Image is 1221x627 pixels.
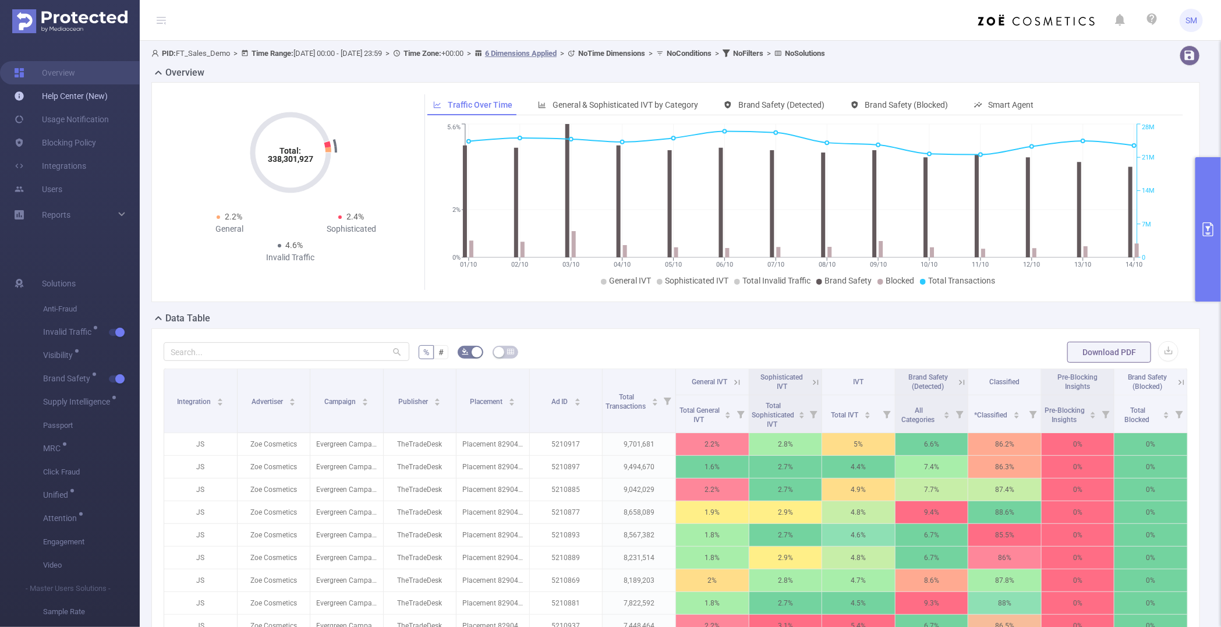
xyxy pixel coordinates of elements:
p: Zoe Cosmetics [238,524,310,546]
p: 2.2% [676,479,749,501]
span: Supply Intelligence [43,398,114,406]
span: Total General IVT [679,406,720,424]
p: Zoe Cosmetics [238,456,310,478]
button: Download PDF [1067,342,1151,363]
p: 7.7% [896,479,968,501]
tspan: 11/10 [972,261,989,268]
p: JS [164,479,237,501]
p: Placement 8290435 [456,456,529,478]
span: > [557,49,568,58]
p: TheTradeDesk [384,501,456,523]
p: 86% [968,547,1041,569]
tspan: 04/10 [614,261,631,268]
span: *Classified [975,411,1010,419]
p: 2.8% [749,433,822,455]
span: > [382,49,393,58]
span: General IVT [692,378,727,386]
p: JS [164,592,237,614]
p: 2.7% [749,524,822,546]
b: No Conditions [667,49,712,58]
span: 2.2% [225,212,242,221]
span: Brand Safety (Detected) [738,100,825,109]
tspan: 05/10 [665,261,682,268]
p: Evergreen Campaign [310,456,383,478]
div: Sort [798,410,805,417]
p: 8.6% [896,569,968,591]
i: icon: caret-up [944,410,950,413]
span: 4.6% [286,240,303,250]
span: > [645,49,656,58]
span: % [423,348,429,357]
p: Zoe Cosmetics [238,433,310,455]
tspan: 02/10 [511,261,528,268]
tspan: 5.6% [447,124,461,132]
div: Sort [289,396,296,403]
tspan: 08/10 [819,261,836,268]
p: 5210917 [530,433,603,455]
p: Zoe Cosmetics [238,501,310,523]
p: 5210885 [530,479,603,501]
p: 0% [1114,501,1187,523]
p: 2.2% [676,433,749,455]
span: Total IVT [831,411,860,419]
span: > [230,49,241,58]
i: icon: caret-down [1014,414,1020,417]
i: icon: caret-up [724,410,731,413]
i: icon: caret-up [434,396,441,400]
p: 87.8% [968,569,1041,591]
span: Total Sophisticated IVT [752,402,795,428]
tspan: 03/10 [562,261,579,268]
span: All Categories [901,406,936,424]
p: TheTradeDesk [384,592,456,614]
div: Sort [864,410,871,417]
i: icon: caret-up [509,396,515,400]
tspan: 14M [1142,187,1155,195]
span: Placement [470,398,505,406]
tspan: 12/10 [1023,261,1040,268]
p: 0% [1114,569,1187,591]
span: > [763,49,774,58]
i: icon: caret-up [217,396,224,400]
a: Help Center (New) [14,84,108,108]
tspan: Total: [279,146,301,155]
i: icon: line-chart [433,101,441,109]
p: 5210877 [530,501,603,523]
p: 4.4% [822,456,895,478]
p: 0% [1042,456,1114,478]
p: TheTradeDesk [384,479,456,501]
p: Placement 8290435 [456,547,529,569]
span: Invalid Traffic [43,328,95,336]
span: Total Transactions [606,393,647,410]
p: 4.9% [822,479,895,501]
span: General & Sophisticated IVT by Category [553,100,698,109]
p: 5210869 [530,569,603,591]
span: Campaign [324,398,358,406]
tspan: 07/10 [767,261,784,268]
i: icon: caret-up [1090,410,1096,413]
p: Placement 8290435 [456,501,529,523]
tspan: 06/10 [716,261,733,268]
i: Filter menu [1098,395,1114,433]
p: 86.3% [968,456,1041,478]
p: Placement 8290435 [456,592,529,614]
p: TheTradeDesk [384,569,456,591]
i: icon: table [507,348,514,355]
p: Evergreen Campaign [310,433,383,455]
p: 86.2% [968,433,1041,455]
span: Pre-Blocking Insights [1045,406,1085,424]
i: icon: caret-down [865,414,871,417]
div: Sort [1089,410,1096,417]
b: Time Zone: [404,49,441,58]
p: 0% [1114,479,1187,501]
div: Sort [574,396,581,403]
p: 8,658,089 [603,501,675,523]
p: 4.7% [822,569,895,591]
a: Blocking Policy [14,131,96,154]
span: 2.4% [346,212,364,221]
p: 0% [1114,592,1187,614]
span: Brand Safety (Detected) [908,373,948,391]
span: Click Fraud [43,460,140,484]
p: 8,189,203 [603,569,675,591]
p: Evergreen Campaign [310,569,383,591]
div: Sort [943,410,950,417]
